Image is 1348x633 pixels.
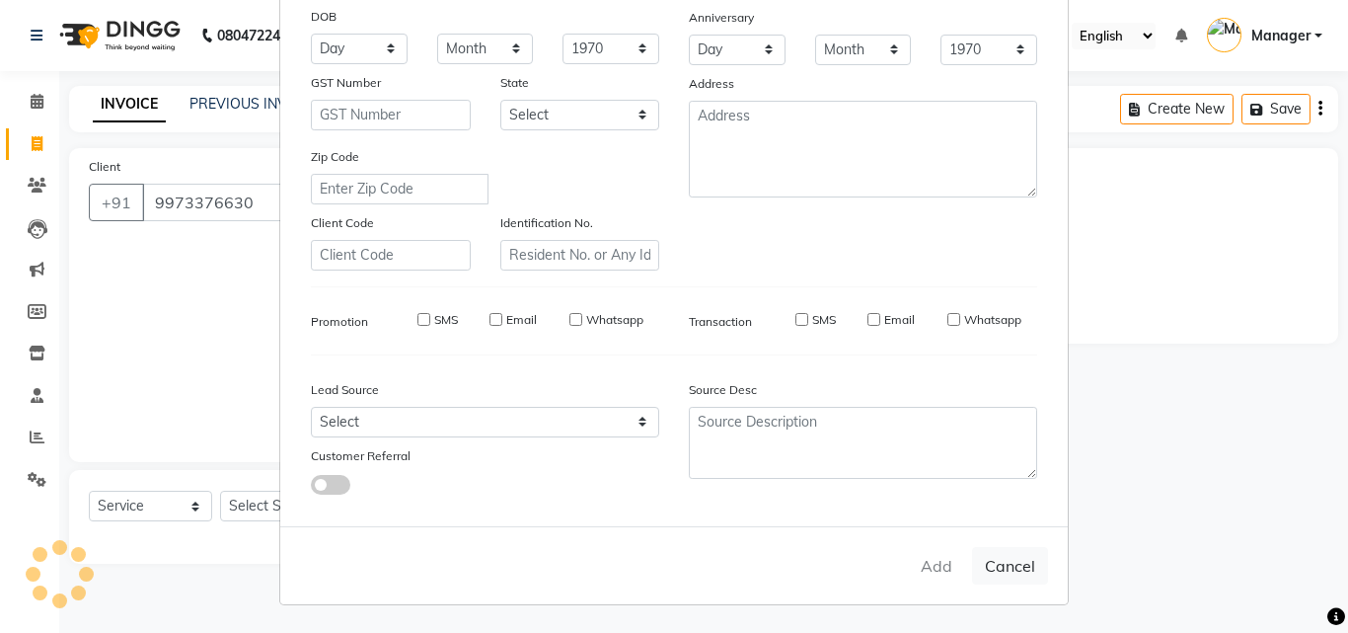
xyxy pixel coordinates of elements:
[311,240,471,271] input: Client Code
[586,311,643,329] label: Whatsapp
[311,148,359,166] label: Zip Code
[434,311,458,329] label: SMS
[311,313,368,331] label: Promotion
[311,74,381,92] label: GST Number
[689,313,752,331] label: Transaction
[812,311,836,329] label: SMS
[500,214,593,232] label: Identification No.
[311,214,374,232] label: Client Code
[972,547,1048,585] button: Cancel
[689,75,734,93] label: Address
[964,311,1021,329] label: Whatsapp
[311,100,471,130] input: GST Number
[506,311,537,329] label: Email
[311,381,379,399] label: Lead Source
[689,9,754,27] label: Anniversary
[689,381,757,399] label: Source Desc
[500,240,660,271] input: Resident No. or Any Id
[884,311,915,329] label: Email
[500,74,529,92] label: State
[311,8,337,26] label: DOB
[311,447,411,465] label: Customer Referral
[311,174,488,204] input: Enter Zip Code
